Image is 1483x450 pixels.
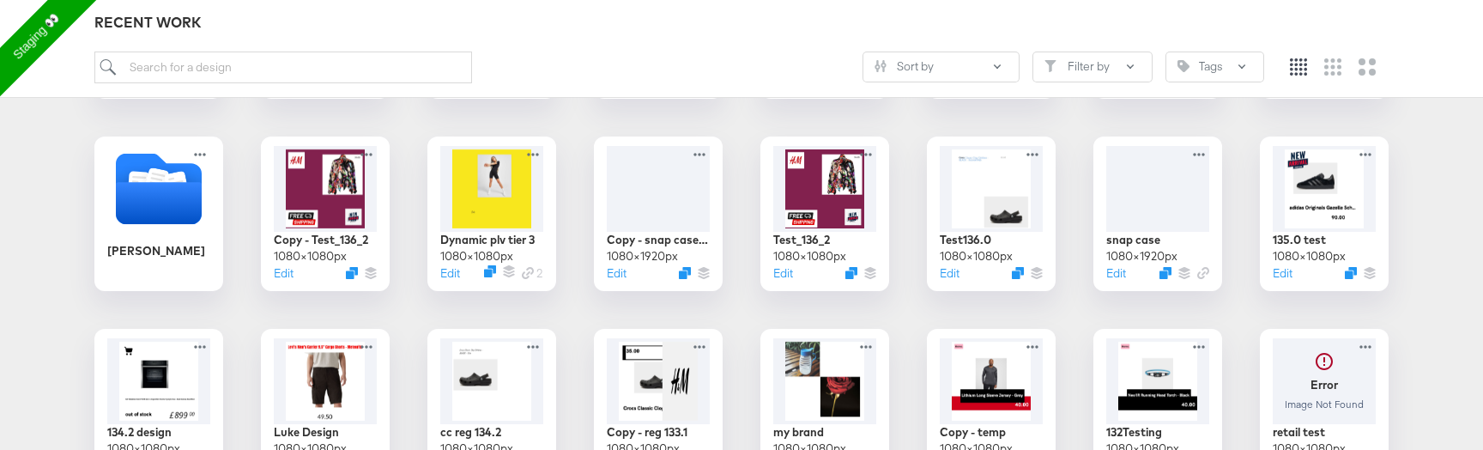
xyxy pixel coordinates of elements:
div: [PERSON_NAME] [94,137,223,291]
div: retail test [1273,424,1325,441]
button: SlidersSort by [863,52,1020,82]
div: Test136.0 [940,232,991,248]
svg: Duplicate [346,267,358,279]
div: 135.0 test1080×1080pxEditDuplicate [1260,137,1389,291]
svg: Medium grid [1324,58,1341,76]
div: Test136.01080×1080pxEditDuplicate [927,137,1056,291]
button: Edit [274,265,294,282]
div: 1080 × 1080 px [940,248,1013,265]
div: Copy - Test_136_21080×1080pxEditDuplicate [261,137,390,291]
div: Copy - snap case kjk1080×1920pxEditDuplicate [594,137,723,291]
div: Dynamic plv tier 3 [440,232,535,248]
svg: Small grid [1290,58,1307,76]
svg: Duplicate [1012,267,1024,279]
svg: Duplicate [679,267,691,279]
svg: Link [1197,267,1209,279]
div: Test_136_21080×1080pxEditDuplicate [760,137,889,291]
div: Luke Design [274,424,339,441]
div: Dynamic plv tier 31080×1080pxEditDuplicateLink 2 [427,137,556,291]
button: Edit [607,265,626,282]
svg: Duplicate [845,267,857,279]
div: snap case1080×1920pxEditDuplicate [1093,137,1222,291]
svg: Duplicate [1159,267,1171,279]
div: [PERSON_NAME] [107,243,205,259]
button: Edit [773,265,793,282]
div: RECENT WORK [94,13,1389,33]
input: Search for a design [94,52,472,83]
div: 1080 × 1080 px [1273,248,1346,265]
div: 1080 × 1080 px [274,248,347,265]
div: Copy - Test_136_2 [274,232,368,248]
div: snap case [1106,232,1160,248]
button: FilterFilter by [1032,52,1153,82]
div: Copy - temp [940,424,1006,441]
div: Test_136_2 [773,232,830,248]
div: Copy - snap case kjk [607,232,710,248]
svg: Large grid [1359,58,1376,76]
div: 1080 × 1920 px [1106,248,1177,265]
svg: Link [522,267,534,279]
div: 134.2 design [107,424,172,441]
div: 2 [522,265,543,282]
button: Edit [440,265,460,282]
div: Copy - reg 133.1 [607,424,687,441]
svg: Duplicate [484,265,496,277]
div: cc reg 134.2 [440,424,501,441]
svg: Sliders [875,60,887,72]
svg: Folder [116,146,202,232]
div: my brand [773,424,824,441]
button: TagTags [1165,52,1264,82]
div: 1080 × 1080 px [773,248,846,265]
button: Edit [1273,265,1292,282]
svg: Duplicate [1345,267,1357,279]
button: Edit [940,265,959,282]
div: 1080 × 1920 px [607,248,678,265]
div: 135.0 test [1273,232,1326,248]
div: 132Testing [1106,424,1162,441]
div: 1080 × 1080 px [440,248,513,265]
button: Edit [1106,265,1126,282]
svg: Filter [1044,60,1056,72]
svg: Tag [1177,60,1189,72]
